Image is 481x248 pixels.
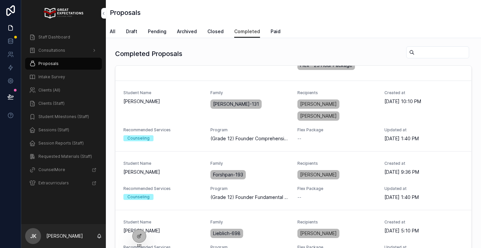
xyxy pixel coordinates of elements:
[38,154,92,159] span: Requested Materials (Staff)
[300,171,337,178] span: [PERSON_NAME]
[297,135,301,142] span: --
[210,194,289,201] span: (Grade 12) Founder Fundamental Program
[297,111,339,121] a: [PERSON_NAME]
[25,84,102,96] a: Clients (All)
[38,180,69,186] span: Extracurriculars
[177,28,197,35] span: Archived
[271,26,281,39] a: Paid
[25,164,102,176] a: CounselMore
[25,71,102,83] a: Intake Survey
[110,26,115,39] a: All
[123,98,202,105] span: [PERSON_NAME]
[38,101,65,106] span: Clients (Staff)
[38,48,65,53] span: Consultations
[38,61,59,66] span: Proposals
[25,177,102,189] a: Extracurriculars
[123,127,202,133] span: Recommended Services
[44,8,83,19] img: App logo
[25,31,102,43] a: Staff Dashboard
[38,127,69,133] span: Sessions (Staff)
[123,90,202,95] span: Student Name
[115,49,182,58] h1: Completed Proposals
[297,186,376,191] span: Flex Package
[25,58,102,70] a: Proposals
[297,229,339,238] a: [PERSON_NAME]
[384,98,463,105] span: [DATE] 10:10 PM
[300,101,337,107] span: [PERSON_NAME]
[38,74,65,80] span: Intake Survey
[177,26,197,39] a: Archived
[207,28,224,35] span: Closed
[25,137,102,149] a: Session Reports (Staff)
[213,101,259,107] span: [PERSON_NAME]-131
[384,194,463,201] span: [DATE] 1:40 PM
[297,219,376,225] span: Recipients
[384,186,463,191] span: Updated at
[25,111,102,123] a: Student Milestones (Staff)
[297,127,376,133] span: Flex Package
[123,219,202,225] span: Student Name
[234,28,260,35] span: Completed
[384,90,463,95] span: Created at
[38,141,84,146] span: Session Reports (Staff)
[213,230,240,237] span: Lieblich-698
[384,161,463,166] span: Created at
[297,90,376,95] span: Recipients
[123,227,202,234] span: [PERSON_NAME]
[213,171,243,178] span: Forshpan-193
[126,28,137,35] span: Draft
[38,34,70,40] span: Staff Dashboard
[25,44,102,56] a: Consultations
[384,219,463,225] span: Created at
[384,169,463,175] span: [DATE] 9:36 PM
[38,114,89,119] span: Student Milestones (Staff)
[25,97,102,109] a: Clients (Staff)
[210,90,289,95] span: Family
[123,169,202,175] span: [PERSON_NAME]
[210,135,289,142] span: (Grade 12) Founder Comprehensive Program
[207,26,224,39] a: Closed
[30,232,36,240] span: JK
[297,99,339,109] a: [PERSON_NAME]
[38,167,65,172] span: CounselMore
[21,27,106,198] div: scrollable content
[126,26,137,39] a: Draft
[25,124,102,136] a: Sessions (Staff)
[110,28,115,35] span: All
[300,230,337,237] span: [PERSON_NAME]
[384,227,463,234] span: [DATE] 5:10 PM
[210,161,289,166] span: Family
[271,28,281,35] span: Paid
[210,219,289,225] span: Family
[46,233,83,239] p: [PERSON_NAME]
[384,127,463,133] span: Updated at
[210,127,289,133] span: Program
[297,194,301,201] span: --
[127,194,150,200] div: Counseling
[234,26,260,38] a: Completed
[300,113,337,119] span: [PERSON_NAME]
[384,135,463,142] span: [DATE] 1:40 PM
[123,186,202,191] span: Recommended Services
[110,8,141,17] h1: Proposals
[297,170,339,179] a: [PERSON_NAME]
[148,28,166,35] span: Pending
[25,151,102,162] a: Requested Materials (Staff)
[123,161,202,166] span: Student Name
[127,135,150,141] div: Counseling
[210,186,289,191] span: Program
[38,88,60,93] span: Clients (All)
[297,161,376,166] span: Recipients
[148,26,166,39] a: Pending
